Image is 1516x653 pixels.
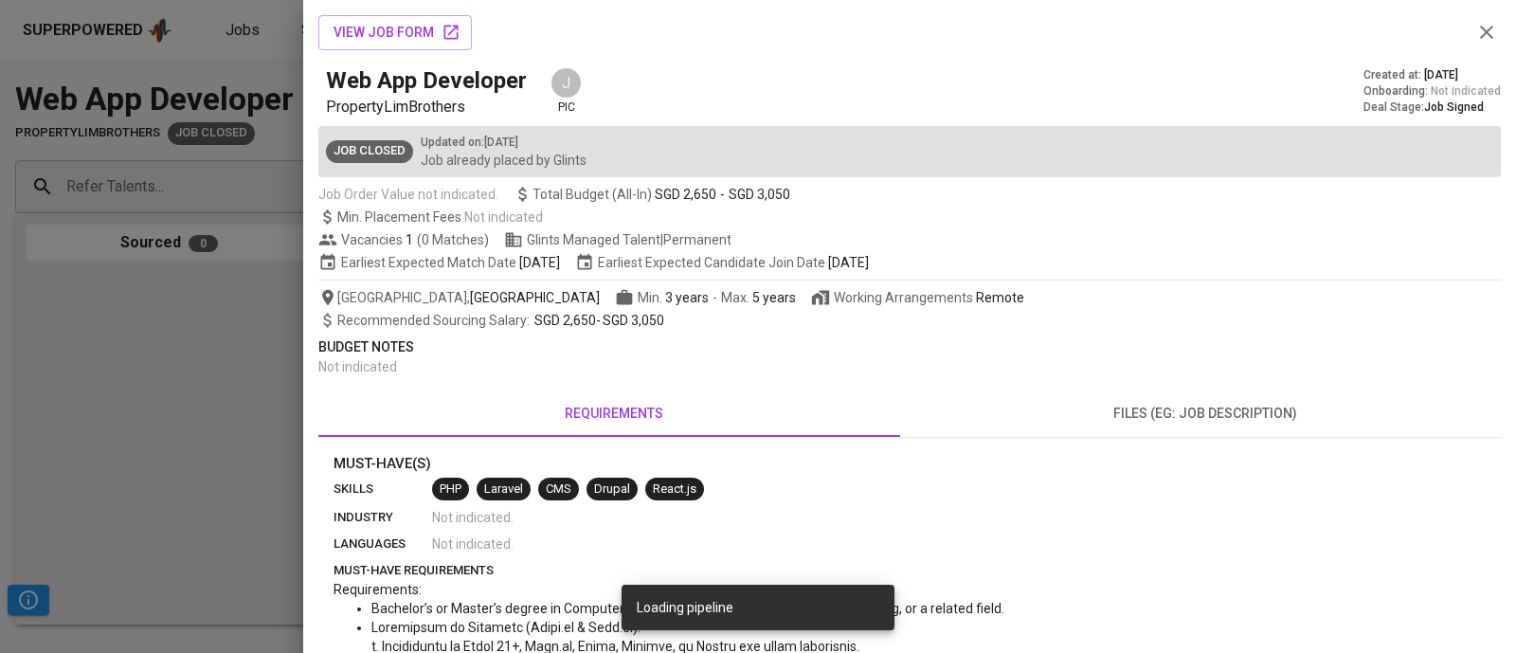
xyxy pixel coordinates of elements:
span: PHP [432,481,469,499]
div: Remote [976,288,1024,307]
span: Laravel [477,481,531,499]
span: Job Order Value not indicated. [318,185,498,204]
span: SGD 2,650 [655,185,716,204]
div: Loading pipeline [637,590,733,625]
span: Total Budget (All-In) [514,185,790,204]
span: files (eg: job description) [921,402,1489,426]
p: languages [334,535,432,553]
h5: Web App Developer [326,65,527,96]
span: CMS [538,481,579,499]
span: Job Closed [326,142,413,160]
div: Deal Stage : [1363,100,1501,116]
span: Max. [721,290,796,305]
p: Updated on : [DATE] [421,134,587,151]
span: - [720,185,725,204]
span: 3 years [665,290,709,305]
p: Must-Have(s) [334,453,1486,475]
p: Job already placed by Glints [421,151,587,170]
span: Min. Placement Fees [337,209,543,225]
span: Drupal [587,481,638,499]
span: [DATE] [828,253,869,272]
span: PropertyLimBrothers [326,98,465,116]
span: Min. [638,290,709,305]
span: 1 [403,230,413,249]
p: skills [334,480,432,499]
span: Earliest Expected Candidate Join Date [575,253,869,272]
span: Earliest Expected Match Date [318,253,560,272]
span: [GEOGRAPHIC_DATA] , [318,288,600,307]
p: Budget Notes [318,337,1501,357]
span: [GEOGRAPHIC_DATA] [470,288,600,307]
div: Onboarding : [1363,83,1501,100]
span: Not indicated [1431,83,1501,100]
span: [DATE] [519,253,560,272]
span: Not indicated . [432,535,514,553]
span: Not indicated . [318,359,400,374]
div: pic [550,66,583,116]
span: Job Signed [1424,100,1484,114]
span: Working Arrangements [811,288,1024,307]
span: Glints Managed Talent | Permanent [504,230,731,249]
span: Bachelor’s or Master’s degree in Computer Science, Information Technology, Engineering, or a rela... [371,601,1004,616]
span: Requirements: [334,582,422,597]
span: Not indicated [464,209,543,225]
span: - [337,311,664,330]
span: Recommended Sourcing Salary : [337,313,532,328]
p: industry [334,508,432,527]
span: [DATE] [1424,67,1458,83]
p: must-have requirements [334,561,1486,580]
span: requirements [330,402,898,426]
div: Created at : [1363,67,1501,83]
span: - [713,288,717,307]
span: Vacancies ( 0 Matches ) [318,230,489,249]
span: 5 years [752,290,796,305]
span: view job form [334,21,457,45]
span: Not indicated . [432,508,514,527]
button: view job form [318,15,472,50]
span: React.js [645,481,704,499]
span: SGD 2,650 [534,313,596,328]
span: SGD 3,050 [729,185,790,204]
span: SGD 3,050 [603,313,664,328]
div: J [550,66,583,100]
